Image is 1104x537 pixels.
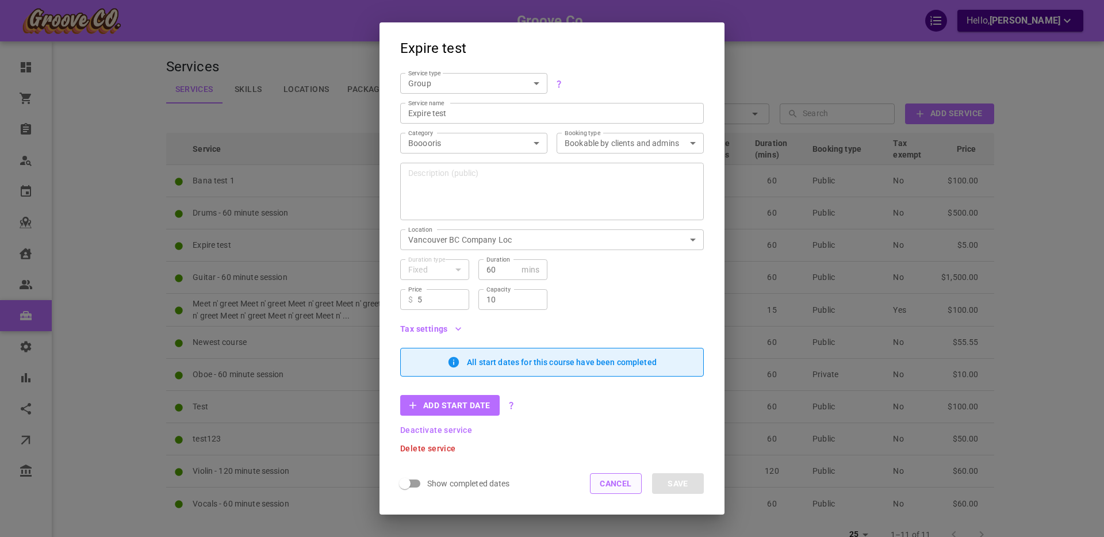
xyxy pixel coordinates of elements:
[408,69,441,78] label: Service type
[408,264,461,275] div: Fixed
[486,255,510,264] label: Duration
[554,79,563,89] svg: One-to-one services have no set dates and are great for simple home repairs, installations, auto-...
[400,325,462,333] button: Tax settings
[408,234,696,246] div: Vancouver BC Company Loc
[486,285,511,294] label: Capacity
[400,444,456,452] button: Delete service
[408,285,422,294] label: Price
[427,478,510,489] span: Show completed dates
[467,358,657,367] p: All start dates for this course have been completed
[408,255,445,264] label: Duration type
[565,129,600,137] label: Booking type
[408,78,539,89] div: Group
[408,225,432,234] label: Location
[565,137,696,149] div: Bookable by clients and admins
[408,137,521,149] p: Booooris
[507,401,516,410] svg: Create different start dates for the same course with the same settings, e.g. "Summer session", "...
[408,99,444,108] label: Service name
[400,395,500,416] button: Add start date
[400,426,472,434] button: Deactivate service
[590,473,642,494] button: Cancel
[379,22,724,64] h2: Expire test
[408,129,434,137] label: Category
